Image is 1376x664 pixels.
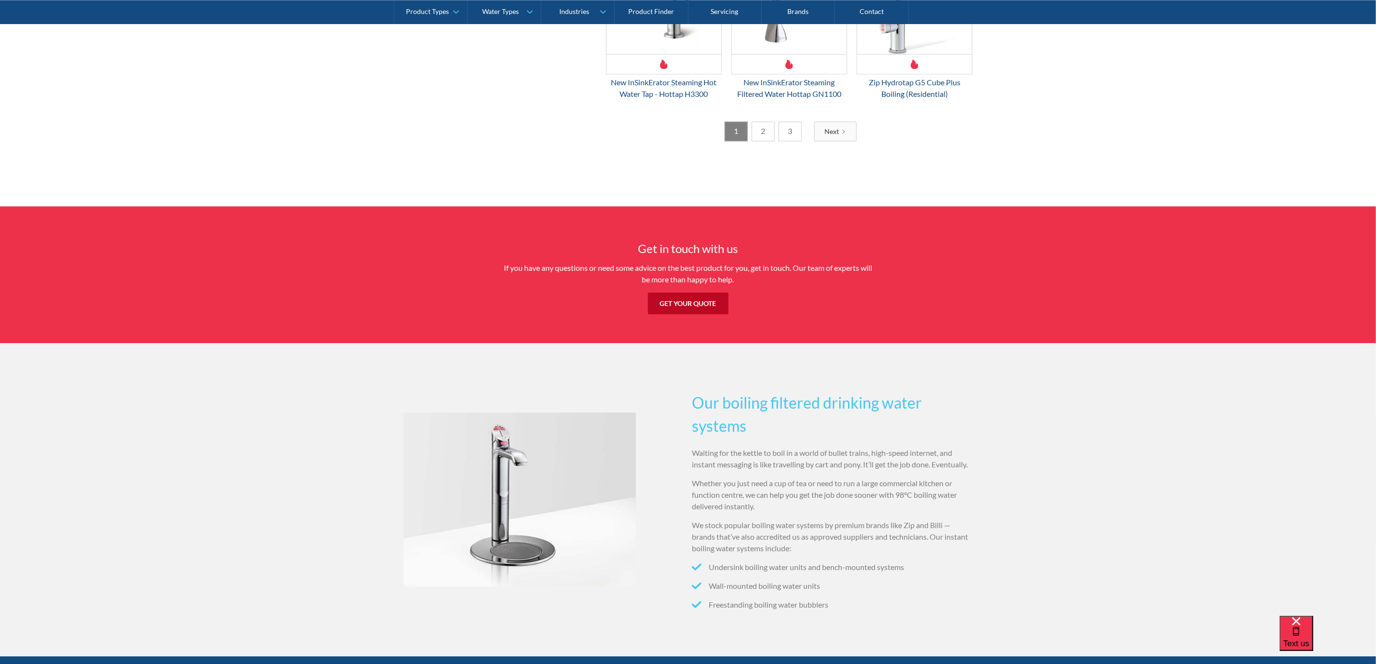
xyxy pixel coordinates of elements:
[824,126,839,136] div: Next
[692,391,972,438] h2: Our boiling filtered drinking water systems
[692,580,972,592] li: Wall-mounted boiling water units
[692,561,972,573] li: Undersink boiling water units and bench-mounted systems
[857,77,972,100] div: Zip Hydrotap G5 Cube Plus Boiling (Residential)
[648,292,728,314] a: Get your quote
[752,121,775,141] a: 2
[559,8,589,16] div: Industries
[692,447,972,470] p: Waiting for the kettle to boil in a world of bullet trains, high-speed internet, and instant mess...
[692,599,972,611] li: Freestanding boiling water bubblers
[500,262,876,285] p: If you have any questions or need some advice on the best product for you, get in touch. Our team...
[725,121,748,141] a: 1
[692,478,972,512] p: Whether you just need a cup of tea or need to run a large commercial kitchen or function centre, ...
[606,121,972,141] div: List
[500,240,876,257] h4: Get in touch with us
[404,412,636,587] img: boiling water tap
[606,77,722,100] div: New InSinkErator Steaming Hot Water Tap - Hottap H3300
[483,8,519,16] div: Water Types
[1280,616,1376,664] iframe: podium webchat widget bubble
[731,77,847,100] div: New InSinkErator Steaming Filtered Water Hottap GN1100
[814,121,857,141] a: Next Page
[779,121,802,141] a: 3
[406,8,449,16] div: Product Types
[692,519,972,554] p: We stock popular boiling water systems by premium brands like Zip and Billi — brands that’ve also...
